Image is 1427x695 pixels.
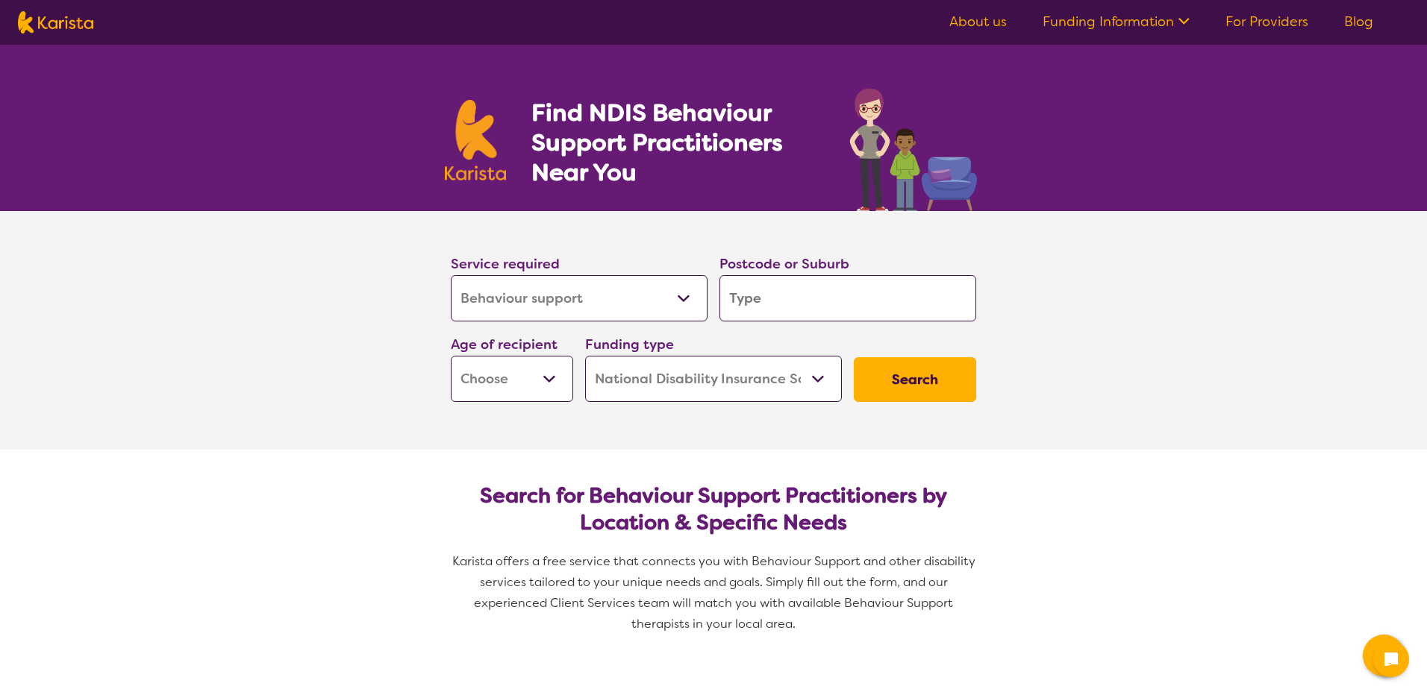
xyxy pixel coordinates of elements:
[719,275,976,321] input: Type
[445,100,506,180] img: Karista logo
[846,81,982,211] img: behaviour-support
[451,336,558,353] label: Age of recipient
[445,551,982,635] p: Karista offers a free service that connects you with Behaviour Support and other disability servi...
[1225,13,1308,31] a: For Providers
[1363,635,1405,676] button: Channel Menu
[463,482,964,536] h2: Search for Behaviour Support Practitioners by Location & Specific Needs
[585,336,674,353] label: Funding type
[451,255,560,273] label: Service required
[1344,13,1373,31] a: Blog
[719,255,849,273] label: Postcode or Suburb
[531,98,820,187] h1: Find NDIS Behaviour Support Practitioners Near You
[18,11,93,34] img: Karista logo
[1043,13,1190,31] a: Funding Information
[949,13,1007,31] a: About us
[854,357,976,402] button: Search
